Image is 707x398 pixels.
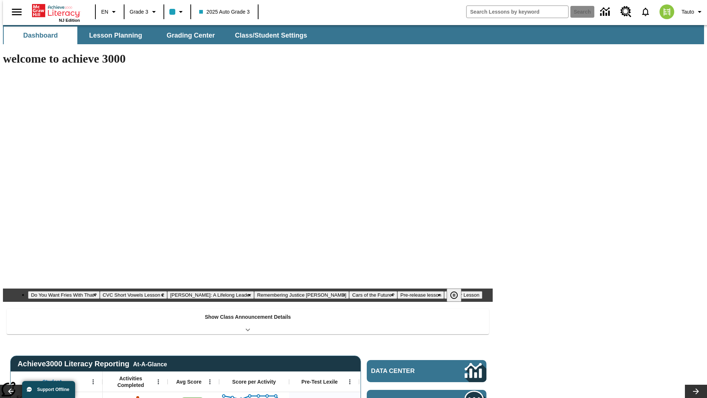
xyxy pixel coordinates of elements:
span: Score per Activity [232,378,276,385]
button: Dashboard [4,27,77,44]
button: Lesson carousel, Next [685,385,707,398]
div: Pause [447,289,469,302]
a: Resource Center, Will open in new tab [616,2,636,22]
span: EN [101,8,108,16]
button: Grading Center [154,27,228,44]
button: Slide 4 Remembering Justice O'Connor [254,291,349,299]
p: Show Class Announcement Details [205,313,291,321]
button: Select a new avatar [655,2,679,21]
button: Slide 1 Do You Want Fries With That? [28,291,100,299]
button: Profile/Settings [679,5,707,18]
a: Data Center [367,360,486,382]
span: Achieve3000 Literacy Reporting [18,360,167,368]
span: Dashboard [23,31,58,40]
div: SubNavbar [3,25,704,44]
button: Slide 3 Dianne Feinstein: A Lifelong Leader [167,291,254,299]
span: Grade 3 [130,8,148,16]
button: Slide 5 Cars of the Future? [349,291,397,299]
span: Class/Student Settings [235,31,307,40]
span: Lesson Planning [89,31,142,40]
button: Support Offline [22,381,75,398]
span: Grading Center [166,31,215,40]
a: Notifications [636,2,655,21]
img: avatar image [659,4,674,19]
button: Grade: Grade 3, Select a grade [127,5,161,18]
button: Lesson Planning [79,27,152,44]
span: Data Center [371,367,440,375]
span: Student [42,378,61,385]
button: Open Menu [204,376,215,387]
button: Slide 7 Career Lesson [444,291,482,299]
button: Class color is light blue. Change class color [166,5,188,18]
input: search field [467,6,568,18]
div: Home [32,3,80,22]
span: Avg Score [176,378,201,385]
button: Language: EN, Select a language [98,5,122,18]
button: Class/Student Settings [229,27,313,44]
span: Tauto [682,8,694,16]
h1: welcome to achieve 3000 [3,52,493,66]
a: Home [32,3,80,18]
button: Slide 2 CVC Short Vowels Lesson 2 [100,291,167,299]
button: Open side menu [6,1,28,23]
button: Open Menu [153,376,164,387]
a: Data Center [596,2,616,22]
span: Activities Completed [106,375,155,388]
button: Pause [447,289,461,302]
div: At-A-Glance [133,360,167,368]
button: Open Menu [88,376,99,387]
span: 2025 Auto Grade 3 [199,8,250,16]
span: Support Offline [37,387,69,392]
button: Open Menu [344,376,355,387]
div: Show Class Announcement Details [7,309,489,334]
span: NJ Edition [59,18,80,22]
span: Pre-Test Lexile [302,378,338,385]
button: Slide 6 Pre-release lesson [397,291,444,299]
div: SubNavbar [3,27,314,44]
